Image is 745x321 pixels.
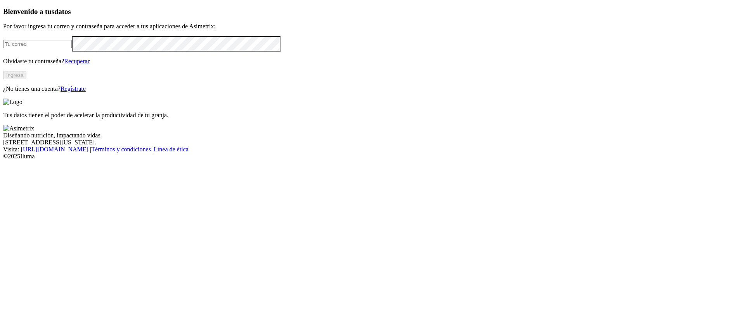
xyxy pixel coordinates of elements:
a: Recuperar [64,58,90,64]
button: Ingresa [3,71,26,79]
div: [STREET_ADDRESS][US_STATE]. [3,139,742,146]
input: Tu correo [3,40,72,48]
div: Diseñando nutrición, impactando vidas. [3,132,742,139]
img: Logo [3,99,23,106]
a: [URL][DOMAIN_NAME] [21,146,88,153]
p: Tus datos tienen el poder de acelerar la productividad de tu granja. [3,112,742,119]
a: Términos y condiciones [91,146,151,153]
h3: Bienvenido a tus [3,7,742,16]
div: © 2025 Iluma [3,153,742,160]
p: Por favor ingresa tu correo y contraseña para acceder a tus aplicaciones de Asimetrix: [3,23,742,30]
p: ¿No tienes una cuenta? [3,85,742,92]
a: Línea de ética [154,146,189,153]
img: Asimetrix [3,125,34,132]
a: Regístrate [61,85,86,92]
p: Olvidaste tu contraseña? [3,58,742,65]
span: datos [54,7,71,16]
div: Visita : | | [3,146,742,153]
